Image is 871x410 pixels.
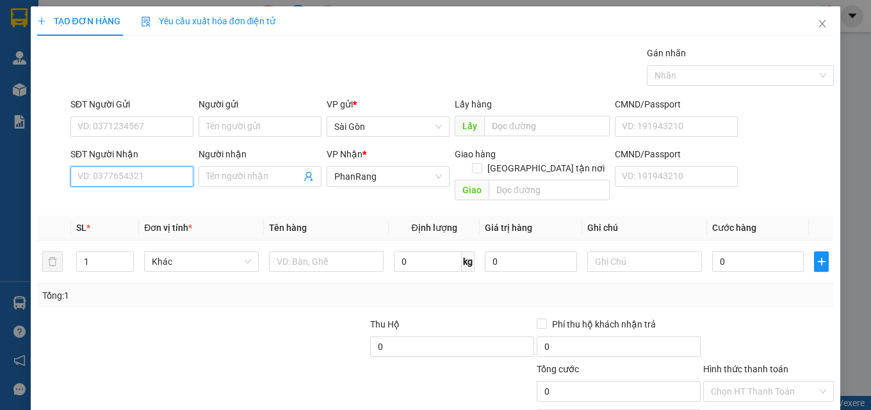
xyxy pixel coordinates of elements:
[144,223,192,233] span: Đơn vị tính
[42,251,63,272] button: delete
[712,223,756,233] span: Cước hàng
[199,147,322,161] div: Người nhận
[814,251,829,272] button: plus
[455,99,492,109] span: Lấy hàng
[412,223,457,233] span: Định lượng
[455,180,489,200] span: Giao
[615,147,738,161] div: CMND/Passport
[70,147,193,161] div: SĐT Người Nhận
[703,364,788,374] label: Hình thức thanh toán
[152,252,251,271] span: Khác
[647,48,686,58] label: Gán nhãn
[582,216,707,240] th: Ghi chú
[199,97,322,111] div: Người gửi
[327,149,362,159] span: VP Nhận
[455,116,484,136] span: Lấy
[815,256,828,267] span: plus
[485,251,577,272] input: 0
[587,251,702,272] input: Ghi Chú
[141,16,276,26] span: Yêu cầu xuất hóa đơn điện tử
[76,223,86,233] span: SL
[141,17,151,27] img: icon
[37,17,46,26] span: plus
[484,116,610,136] input: Dọc đường
[489,180,610,200] input: Dọc đường
[547,317,661,331] span: Phí thu hộ khách nhận trả
[269,251,384,272] input: VD: Bàn, Ghế
[537,364,579,374] span: Tổng cước
[462,251,475,272] span: kg
[304,171,314,182] span: user-add
[334,167,442,186] span: PhanRang
[485,223,532,233] span: Giá trị hàng
[615,97,738,111] div: CMND/Passport
[455,149,496,159] span: Giao hàng
[327,97,450,111] div: VP gửi
[70,97,193,111] div: SĐT Người Gửi
[269,223,307,233] span: Tên hàng
[42,288,338,303] div: Tổng: 1
[370,319,400,329] span: Thu Hộ
[804,6,840,42] button: Close
[37,16,120,26] span: TẠO ĐƠN HÀNG
[817,19,827,29] span: close
[334,117,442,136] span: Sài Gòn
[482,161,610,175] span: [GEOGRAPHIC_DATA] tận nơi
